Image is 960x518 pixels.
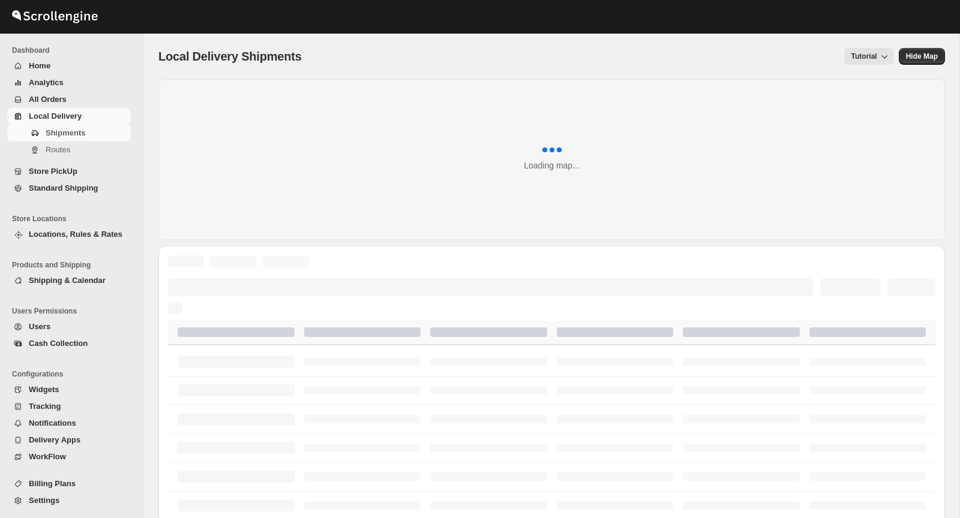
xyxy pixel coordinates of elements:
[7,448,131,465] button: WorkFlow
[29,167,77,176] span: Store PickUp
[158,50,302,63] span: Local Delivery Shipments
[7,335,131,352] button: Cash Collection
[29,95,67,104] span: All Orders
[29,339,88,348] span: Cash Collection
[7,226,131,243] button: Locations, Rules & Rates
[29,112,82,121] span: Local Delivery
[12,306,136,316] span: Users Permissions
[7,475,131,492] button: Billing Plans
[7,58,131,74] button: Home
[29,183,98,192] span: Standard Shipping
[906,52,938,61] span: Hide Map
[29,435,80,444] span: Delivery Apps
[12,214,136,224] span: Store Locations
[7,91,131,108] button: All Orders
[29,452,66,461] span: WorkFlow
[12,369,136,379] span: Configurations
[29,418,76,427] span: Notifications
[7,272,131,289] button: Shipping & Calendar
[899,48,945,65] button: Map action label
[851,52,877,61] span: Tutorial
[46,128,85,137] span: Shipments
[29,496,59,505] span: Settings
[29,479,76,488] span: Billing Plans
[7,492,131,509] button: Settings
[12,46,136,55] span: Dashboard
[7,318,131,335] button: Users
[7,398,131,415] button: Tracking
[844,48,894,65] button: Tutorial
[29,78,64,87] span: Analytics
[7,74,131,91] button: Analytics
[7,432,131,448] button: Delivery Apps
[524,159,580,171] div: Loading map...
[7,415,131,432] button: Notifications
[29,322,50,331] span: Users
[29,276,106,285] span: Shipping & Calendar
[29,402,61,411] span: Tracking
[7,125,131,141] button: Shipments
[7,141,131,158] button: Routes
[29,385,59,394] span: Widgets
[29,230,122,239] span: Locations, Rules & Rates
[29,61,50,70] span: Home
[7,381,131,398] button: Widgets
[46,145,70,154] span: Routes
[12,260,136,270] span: Products and Shipping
